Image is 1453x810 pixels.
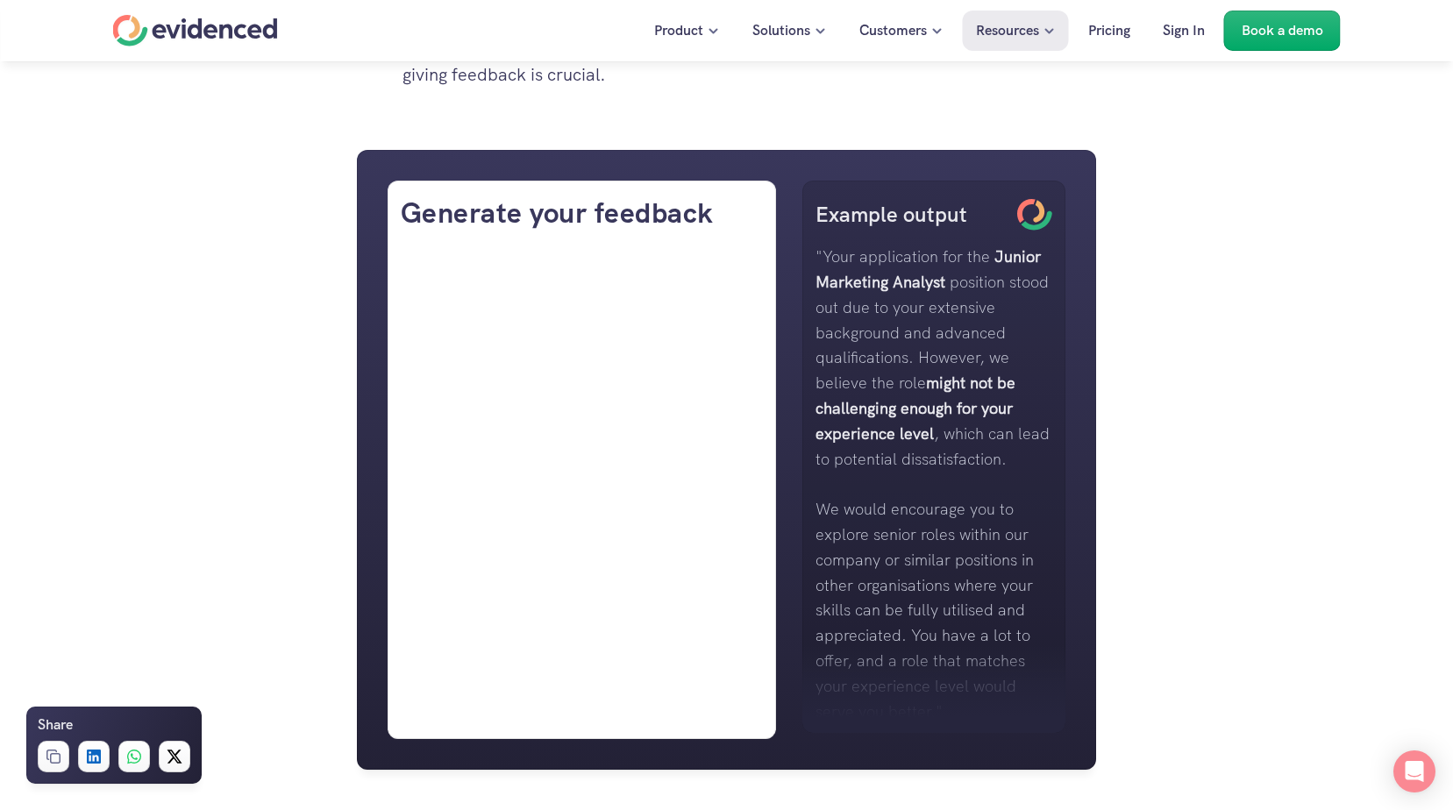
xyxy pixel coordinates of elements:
p: Book a demo [1242,19,1323,42]
h3: Generate your feedback [401,194,764,233]
a: Pricing [1075,11,1143,51]
h4: Example output [816,200,1008,230]
p: Pricing [1088,19,1130,42]
a: Sign In [1150,11,1218,51]
p: Customers [859,19,927,42]
p: Product [654,19,703,42]
div: Open Intercom Messenger [1393,750,1435,792]
p: Solutions [752,19,810,42]
strong: might not be challenging enough for your experience level [816,373,1020,444]
h6: Share [38,714,73,736]
p: Sign In [1163,19,1205,42]
p: "Your application for the position stood out due to your extensive background and advanced qualif... [816,245,1052,472]
iframe: Unsuccessful Feedback Generator [401,242,764,724]
p: We would encourage you to explore senior roles within our company or similar positions in other o... [816,497,1052,724]
strong: Junior Marketing Analyst [816,246,1045,292]
a: Book a demo [1224,11,1341,51]
p: Resources [976,19,1039,42]
a: Home [113,15,278,46]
